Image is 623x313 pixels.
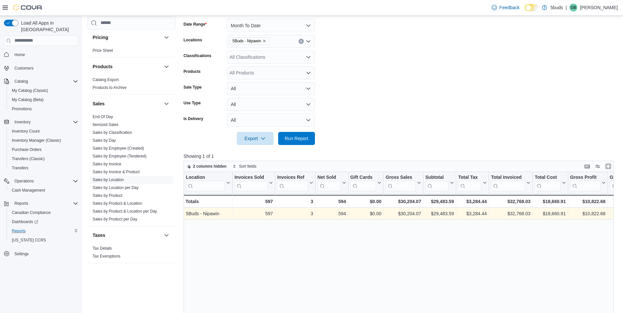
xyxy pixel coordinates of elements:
[7,186,81,195] button: Cash Management
[350,198,381,205] div: $0.00
[7,86,81,95] button: My Catalog (Classic)
[489,1,522,14] a: Feedback
[9,164,31,172] a: Transfers
[7,145,81,154] button: Purchase Orders
[535,210,566,218] div: $18,660.91
[13,4,43,11] img: Cova
[93,130,132,135] span: Sales by Classification
[277,198,313,205] div: 3
[4,47,78,276] nav: Complex example
[580,4,618,11] p: [PERSON_NAME]
[386,174,416,191] div: Gross Sales
[93,138,116,143] a: Sales by Day
[535,174,560,180] div: Total Cost
[184,162,229,170] button: 2 columns hidden
[93,254,121,259] a: Tax Exemptions
[93,232,105,239] h3: Taxes
[193,164,227,169] span: 2 columns hidden
[9,209,78,217] span: Canadian Compliance
[12,228,26,234] span: Reports
[184,53,211,58] label: Classifications
[186,198,230,205] div: Totals
[93,77,119,82] a: Catalog Export
[306,54,311,60] button: Open list of options
[12,97,44,102] span: My Catalog (Beta)
[184,116,203,121] label: Is Delivery
[93,63,161,70] button: Products
[184,37,202,43] label: Locations
[550,4,563,11] p: 5buds
[386,210,421,218] div: $30,204.07
[234,174,268,180] div: Invoices Sold
[425,198,454,205] div: $29,483.59
[93,169,140,175] span: Sales by Invoice & Product
[93,48,113,53] span: Price Sheet
[227,98,315,111] button: All
[14,178,34,184] span: Operations
[93,162,121,166] a: Sales by Invoice
[9,96,46,104] a: My Catalog (Beta)
[386,174,421,191] button: Gross Sales
[7,154,81,163] button: Transfers (Classic)
[87,113,176,226] div: Sales
[12,64,78,72] span: Customers
[14,201,28,206] span: Reports
[9,87,51,94] a: My Catalog (Classic)
[12,210,51,215] span: Canadian Compliance
[93,122,119,127] span: Itemized Sales
[12,199,78,207] span: Reports
[87,244,176,263] div: Taxes
[163,33,170,41] button: Pricing
[93,232,161,239] button: Taxes
[9,127,78,135] span: Inventory Count
[386,174,416,180] div: Gross Sales
[163,231,170,239] button: Taxes
[12,77,31,85] button: Catalog
[93,63,113,70] h3: Products
[227,114,315,127] button: All
[14,119,31,125] span: Inventory
[93,246,112,251] span: Tax Details
[93,85,126,90] a: Products to Archive
[186,174,230,191] button: Location
[604,162,612,170] button: Enter fullscreen
[12,249,78,258] span: Settings
[9,218,41,226] a: Dashboards
[241,132,270,145] span: Export
[12,51,78,59] span: Home
[12,138,61,143] span: Inventory Manager (Classic)
[1,117,81,127] button: Inventory
[1,63,81,73] button: Customers
[570,210,606,218] div: $10,822.68
[9,87,78,94] span: My Catalog (Classic)
[570,174,600,180] div: Gross Profit
[12,238,46,243] span: [US_STATE] CCRS
[93,170,140,174] a: Sales by Invoice & Product
[535,174,566,191] button: Total Cost
[350,174,376,180] div: Gift Cards
[12,219,38,224] span: Dashboards
[7,226,81,236] button: Reports
[1,199,81,208] button: Reports
[12,77,78,85] span: Catalog
[93,201,142,206] span: Sales by Product & Location
[234,210,273,218] div: 597
[277,174,308,191] div: Invoices Ref
[7,217,81,226] a: Dashboards
[1,177,81,186] button: Operations
[163,63,170,71] button: Products
[1,50,81,59] button: Home
[7,127,81,136] button: Inventory Count
[350,174,376,191] div: Gift Card Sales
[239,164,256,169] span: Sort fields
[525,4,539,11] input: Dark Mode
[93,100,105,107] h3: Sales
[262,39,266,43] button: Remove 5Buds - Nipawin from selection in this group
[12,129,40,134] span: Inventory Count
[233,38,261,44] span: 5Buds - Nipawin
[9,186,48,194] a: Cash Management
[186,174,225,191] div: Location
